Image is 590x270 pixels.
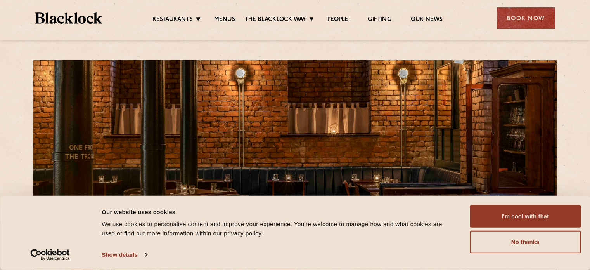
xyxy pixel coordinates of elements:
a: Usercentrics Cookiebot - opens in a new window [16,249,84,261]
img: BL_Textured_Logo-footer-cropped.svg [35,12,102,24]
a: Our News [411,16,443,24]
button: No thanks [470,231,581,253]
a: Restaurants [152,16,193,24]
a: People [327,16,348,24]
a: Gifting [368,16,391,24]
div: Book Now [497,7,555,29]
a: Show details [102,249,147,261]
div: We use cookies to personalise content and improve your experience. You're welcome to manage how a... [102,219,452,238]
a: The Blacklock Way [245,16,306,24]
a: Menus [214,16,235,24]
button: I'm cool with that [470,205,581,228]
div: Our website uses cookies [102,207,452,216]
